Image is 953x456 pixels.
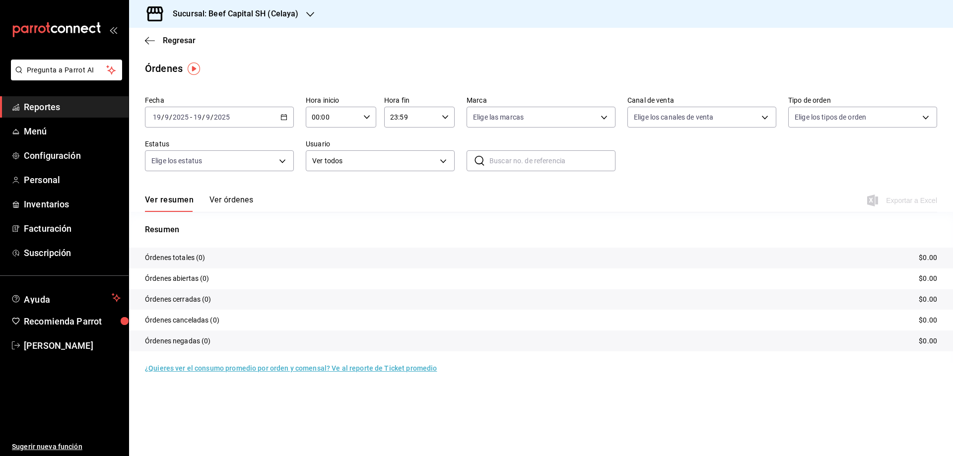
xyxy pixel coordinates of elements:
label: Hora fin [384,97,455,104]
button: Ver órdenes [209,195,253,212]
span: Inventarios [24,197,121,211]
span: Elige los canales de venta [634,112,713,122]
p: Órdenes abiertas (0) [145,273,209,284]
span: / [210,113,213,121]
input: ---- [213,113,230,121]
span: Regresar [163,36,196,45]
span: - [190,113,192,121]
span: Facturación [24,222,121,235]
span: / [202,113,205,121]
img: Tooltip marker [188,63,200,75]
p: $0.00 [919,273,937,284]
p: $0.00 [919,336,937,346]
span: Elige los tipos de orden [795,112,866,122]
button: Pregunta a Parrot AI [11,60,122,80]
p: $0.00 [919,294,937,305]
span: Personal [24,173,121,187]
button: Regresar [145,36,196,45]
span: Suscripción [24,246,121,260]
div: navigation tabs [145,195,253,212]
label: Canal de venta [627,97,776,104]
a: Pregunta a Parrot AI [7,72,122,82]
a: ¿Quieres ver el consumo promedio por orden y comensal? Ve al reporte de Ticket promedio [145,364,437,372]
p: Órdenes negadas (0) [145,336,211,346]
label: Hora inicio [306,97,376,104]
span: Menú [24,125,121,138]
div: Órdenes [145,61,183,76]
p: $0.00 [919,253,937,263]
span: Pregunta a Parrot AI [27,65,107,75]
label: Marca [467,97,615,104]
label: Tipo de orden [788,97,937,104]
button: open_drawer_menu [109,26,117,34]
span: Ver todos [312,156,436,166]
span: Sugerir nueva función [12,442,121,452]
p: Órdenes totales (0) [145,253,205,263]
p: Órdenes cerradas (0) [145,294,211,305]
input: -- [193,113,202,121]
input: -- [152,113,161,121]
input: -- [164,113,169,121]
span: / [169,113,172,121]
label: Estatus [145,140,294,147]
span: Elige las marcas [473,112,524,122]
span: / [161,113,164,121]
input: Buscar no. de referencia [489,151,615,171]
span: Recomienda Parrot [24,315,121,328]
span: [PERSON_NAME] [24,339,121,352]
span: Configuración [24,149,121,162]
label: Usuario [306,140,455,147]
input: ---- [172,113,189,121]
h3: Sucursal: Beef Capital SH (Celaya) [165,8,298,20]
p: Órdenes canceladas (0) [145,315,219,326]
p: $0.00 [919,315,937,326]
span: Ayuda [24,292,108,304]
input: -- [205,113,210,121]
p: Resumen [145,224,937,236]
span: Reportes [24,100,121,114]
span: Elige los estatus [151,156,202,166]
button: Ver resumen [145,195,194,212]
label: Fecha [145,97,294,104]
